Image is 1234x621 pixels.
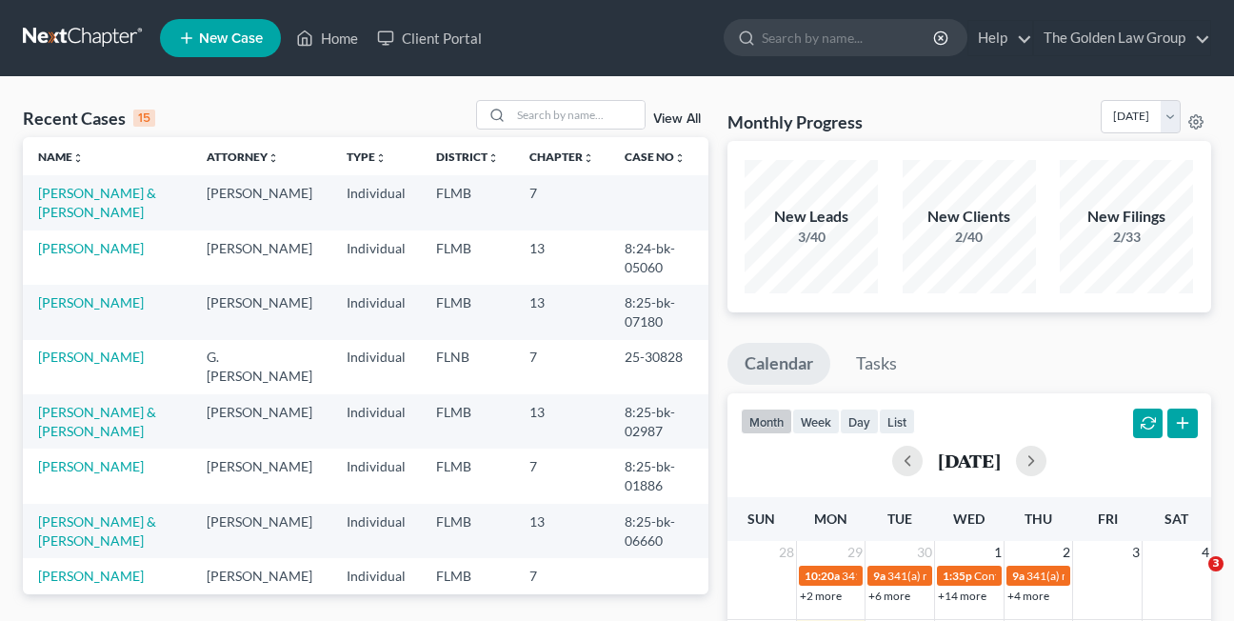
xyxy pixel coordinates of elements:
td: Individual [331,504,421,558]
span: 2 [1061,541,1072,564]
a: Case Nounfold_more [625,150,686,164]
td: FLMB [421,449,514,503]
a: +6 more [868,589,910,603]
td: Individual [331,340,421,394]
i: unfold_more [488,152,499,164]
a: Attorneyunfold_more [207,150,279,164]
td: 7 [514,175,609,230]
a: Help [968,21,1032,55]
span: 28 [777,541,796,564]
button: list [879,409,915,434]
span: 3 [1208,556,1224,571]
i: unfold_more [583,152,594,164]
div: New Leads [745,206,878,228]
span: Wed [953,511,985,527]
i: unfold_more [375,152,387,164]
span: 1:35p [943,569,972,583]
span: Sun [747,511,775,527]
a: [PERSON_NAME] & [PERSON_NAME] [38,404,156,439]
td: Individual [331,558,421,593]
td: 8:25-bk-01886 [609,449,708,503]
td: FLMB [421,504,514,558]
td: Individual [331,394,421,449]
td: [PERSON_NAME] [191,394,331,449]
span: 341(a) meeting for [PERSON_NAME] [887,569,1071,583]
div: 2/40 [903,228,1036,247]
div: New Filings [1060,206,1193,228]
span: 9a [873,569,886,583]
a: [PERSON_NAME] & [PERSON_NAME] [38,185,156,220]
td: 7 [514,449,609,503]
span: 3 [1130,541,1142,564]
a: Home [287,21,368,55]
td: FLMB [421,558,514,593]
a: The Golden Law Group [1034,21,1210,55]
td: 7 [514,340,609,394]
i: unfold_more [72,152,84,164]
td: FLMB [421,394,514,449]
td: Individual [331,449,421,503]
div: 15 [133,110,155,127]
td: Individual [331,285,421,339]
td: [PERSON_NAME] [191,558,331,593]
td: 25-30828 [609,340,708,394]
a: Client Portal [368,21,491,55]
td: FLMB [421,285,514,339]
td: FLMB [421,175,514,230]
a: +14 more [938,589,986,603]
a: Typeunfold_more [347,150,387,164]
a: Nameunfold_more [38,150,84,164]
i: unfold_more [268,152,279,164]
td: [PERSON_NAME] [191,230,331,285]
div: Recent Cases [23,107,155,130]
a: +4 more [1007,589,1049,603]
td: Individual [331,230,421,285]
td: 7 [514,558,609,593]
a: +2 more [800,589,842,603]
span: Confirmation Hearing for [PERSON_NAME] [974,569,1192,583]
td: FLNB [421,340,514,394]
td: 13 [514,230,609,285]
a: [PERSON_NAME] [38,240,144,256]
div: 3/40 [745,228,878,247]
div: New Clients [903,206,1036,228]
span: Mon [814,511,847,527]
a: [PERSON_NAME] [38,568,144,584]
h2: [DATE] [938,451,1001,471]
span: 29 [846,541,865,564]
td: [PERSON_NAME] [191,449,331,503]
span: 341(a) meeting for [PERSON_NAME] [842,569,1025,583]
span: 30 [915,541,934,564]
span: 10:20a [805,569,840,583]
span: Sat [1164,511,1188,527]
div: 2/33 [1060,228,1193,247]
a: Districtunfold_more [436,150,499,164]
a: [PERSON_NAME] [38,349,144,365]
span: Tue [887,511,912,527]
h3: Monthly Progress [727,110,863,133]
a: [PERSON_NAME] [38,458,144,474]
td: [PERSON_NAME] [191,175,331,230]
a: [PERSON_NAME] [38,294,144,310]
button: month [741,409,792,434]
a: Calendar [727,343,830,385]
span: New Case [199,31,263,46]
td: 13 [514,394,609,449]
a: Chapterunfold_more [529,150,594,164]
a: [PERSON_NAME] & [PERSON_NAME] [38,513,156,549]
td: Individual [331,175,421,230]
button: day [840,409,879,434]
span: 1 [992,541,1004,564]
input: Search by name... [762,20,936,55]
span: 9a [1012,569,1025,583]
input: Search by name... [511,101,645,129]
a: View All [653,112,701,126]
td: [PERSON_NAME] [191,504,331,558]
td: FLMB [421,230,514,285]
td: 13 [514,504,609,558]
span: 4 [1200,541,1211,564]
span: Thu [1025,511,1052,527]
i: unfold_more [674,152,686,164]
button: week [792,409,840,434]
td: 8:25-bk-06660 [609,504,708,558]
